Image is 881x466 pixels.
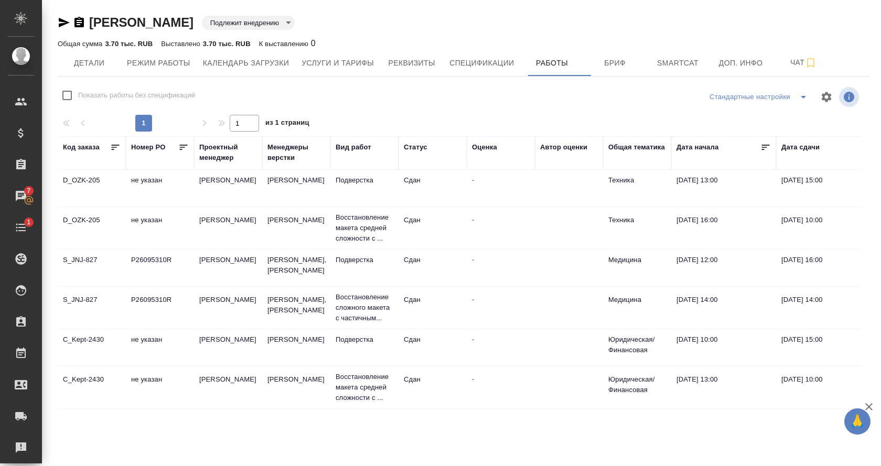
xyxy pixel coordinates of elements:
[676,142,718,153] div: Дата начала
[804,57,817,69] svg: Подписаться
[265,116,309,132] span: из 1 страниц
[262,250,330,286] td: [PERSON_NAME], [PERSON_NAME]
[776,369,881,406] td: [DATE] 10:00
[336,212,393,244] p: Восстановление макета средней сложности с ...
[262,170,330,207] td: [PERSON_NAME]
[336,372,393,403] p: Восстановление макета средней сложности с ...
[386,57,437,70] span: Реквизиты
[126,250,194,286] td: P26095310R
[126,369,194,406] td: не указан
[58,369,126,406] td: C_Kept-2430
[161,40,203,48] p: Выставлено
[64,57,114,70] span: Детали
[707,89,814,105] div: split button
[603,210,671,246] td: Техника
[336,334,393,345] p: Подверстка
[194,369,262,406] td: [PERSON_NAME]
[671,170,776,207] td: [DATE] 13:00
[527,57,577,70] span: Работы
[603,250,671,286] td: Медицина
[58,170,126,207] td: D_OZK-205
[20,217,37,227] span: 1
[716,57,766,70] span: Доп. инфо
[78,90,195,101] span: Показать работы без спецификаций
[472,296,474,304] a: -
[336,255,393,265] p: Подверстка
[671,250,776,286] td: [DATE] 12:00
[399,170,467,207] td: Сдан
[58,40,105,48] p: Общая сумма
[126,329,194,366] td: не указан
[472,176,474,184] a: -
[194,329,262,366] td: [PERSON_NAME]
[3,183,39,209] a: 7
[776,170,881,207] td: [DATE] 15:00
[399,250,467,286] td: Сдан
[262,289,330,326] td: [PERSON_NAME], [PERSON_NAME]
[336,142,371,153] div: Вид работ
[404,142,427,153] div: Статус
[202,16,295,30] div: Подлежит внедрению
[302,57,374,70] span: Услуги и тарифы
[126,210,194,246] td: не указан
[199,142,257,163] div: Проектный менеджер
[603,329,671,366] td: Юридическая/Финансовая
[336,175,393,186] p: Подверстка
[848,410,866,432] span: 🙏
[131,142,165,153] div: Номер PO
[776,329,881,366] td: [DATE] 15:00
[105,40,153,48] p: 3.70 тыс. RUB
[814,84,839,110] span: Настроить таблицу
[58,250,126,286] td: S_JNJ-827
[126,170,194,207] td: не указан
[3,214,39,241] a: 1
[776,210,881,246] td: [DATE] 10:00
[472,216,474,224] a: -
[336,292,393,323] p: Восстановление сложного макета с частичным...
[399,329,467,366] td: Сдан
[89,15,194,29] a: [PERSON_NAME]
[776,289,881,326] td: [DATE] 14:00
[449,57,514,70] span: Спецификации
[262,369,330,406] td: [PERSON_NAME]
[399,289,467,326] td: Сдан
[472,142,497,153] div: Оценка
[126,289,194,326] td: P26095310R
[671,210,776,246] td: [DATE] 16:00
[20,186,37,196] span: 7
[671,369,776,406] td: [DATE] 13:00
[259,40,311,48] p: К выставлению
[399,369,467,406] td: Сдан
[844,408,871,435] button: 🙏
[590,57,640,70] span: Бриф
[259,37,316,50] div: 0
[73,16,85,29] button: Скопировать ссылку
[399,210,467,246] td: Сдан
[671,329,776,366] td: [DATE] 10:00
[472,335,474,343] a: -
[58,16,70,29] button: Скопировать ссылку для ЯМессенджера
[603,170,671,207] td: Техника
[58,289,126,326] td: S_JNJ-827
[540,142,587,153] div: Автор оценки
[603,369,671,406] td: Юридическая/Финансовая
[472,375,474,383] a: -
[203,40,251,48] p: 3.70 тыс. RUB
[653,57,703,70] span: Smartcat
[207,18,282,27] button: Подлежит внедрению
[58,329,126,366] td: C_Kept-2430
[194,170,262,207] td: [PERSON_NAME]
[127,57,190,70] span: Режим работы
[839,87,861,107] span: Посмотреть информацию
[63,142,100,153] div: Код заказа
[262,329,330,366] td: [PERSON_NAME]
[472,256,474,264] a: -
[779,56,829,69] span: Чат
[608,142,665,153] div: Общая тематика
[781,142,820,153] div: Дата сдачи
[194,250,262,286] td: [PERSON_NAME]
[194,210,262,246] td: [PERSON_NAME]
[58,210,126,246] td: D_OZK-205
[671,289,776,326] td: [DATE] 14:00
[776,250,881,286] td: [DATE] 16:00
